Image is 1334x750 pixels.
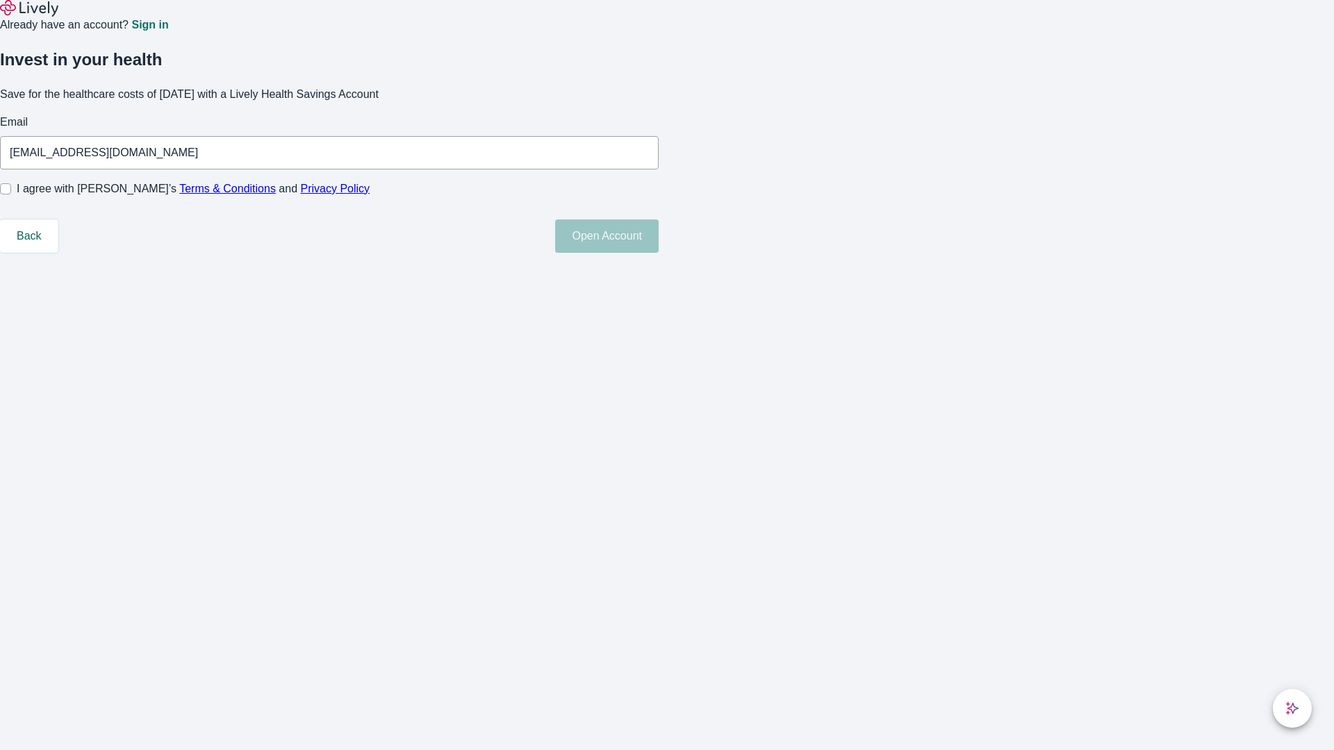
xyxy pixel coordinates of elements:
a: Terms & Conditions [179,183,276,194]
span: I agree with [PERSON_NAME]’s and [17,181,370,197]
a: Privacy Policy [301,183,370,194]
a: Sign in [131,19,168,31]
button: chat [1273,689,1312,728]
svg: Lively AI Assistant [1285,701,1299,715]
